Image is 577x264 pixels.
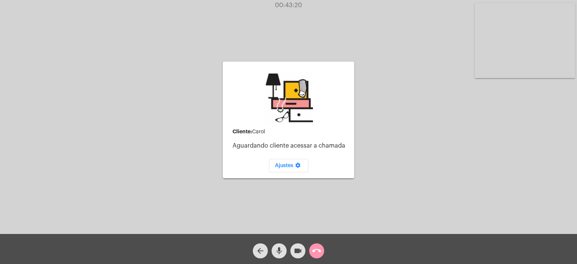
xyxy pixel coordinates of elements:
img: b0638e37-6cf5-c2ab-24d1-898c32f64f7f.jpg [264,71,313,124]
mat-icon: videocam [293,246,302,255]
strong: Cliente: [233,129,252,134]
mat-icon: call_end [312,246,321,255]
span: 00:43:20 [275,2,302,8]
div: Carol [233,129,348,135]
mat-icon: arrow_back [256,246,265,255]
mat-icon: mic [275,246,284,255]
span: Ajustes [275,163,302,168]
button: Ajustes [269,159,308,172]
mat-icon: settings [293,162,302,171]
p: Aguardando cliente acessar a chamada [233,142,348,149]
